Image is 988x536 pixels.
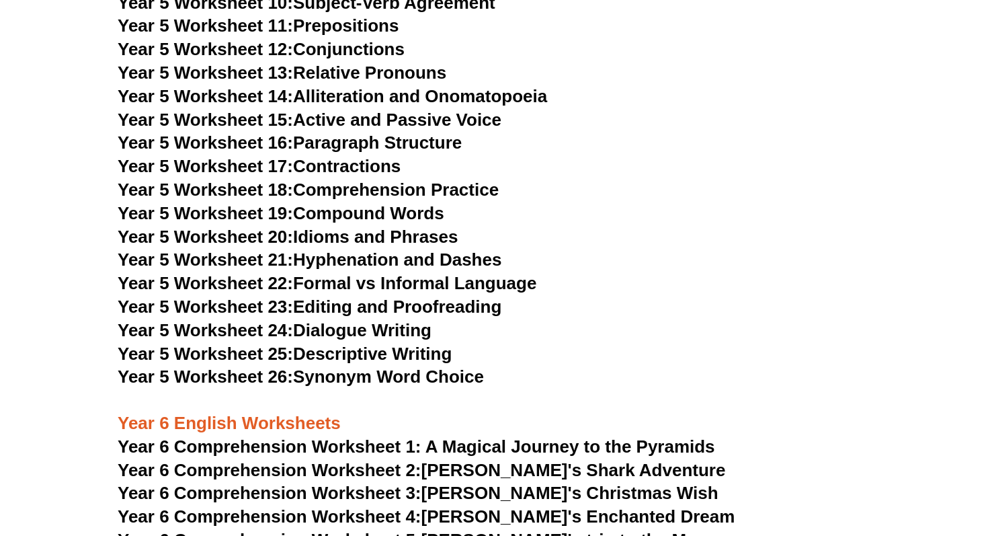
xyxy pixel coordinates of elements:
a: Year 5 Worksheet 17:Contractions [118,156,401,176]
span: Year 5 Worksheet 20: [118,227,293,247]
span: Year 5 Worksheet 18: [118,180,293,200]
a: Year 6 Comprehension Worksheet 4:[PERSON_NAME]'s Enchanted Dream [118,506,735,527]
h3: Year 6 English Worksheets [118,389,870,435]
span: Year 5 Worksheet 19: [118,203,293,223]
span: Year 5 Worksheet 25: [118,344,293,364]
span: Year 5 Worksheet 24: [118,320,293,340]
span: Year 6 Comprehension Worksheet 3: [118,483,421,503]
span: Year 5 Worksheet 21: [118,250,293,270]
a: Year 5 Worksheet 21:Hyphenation and Dashes [118,250,501,270]
a: Year 5 Worksheet 24:Dialogue Writing [118,320,431,340]
span: Year 5 Worksheet 13: [118,63,293,83]
a: Year 5 Worksheet 25:Descriptive Writing [118,344,452,364]
a: Year 5 Worksheet 13:Relative Pronouns [118,63,446,83]
a: Year 5 Worksheet 14:Alliteration and Onomatopoeia [118,86,547,106]
a: Year 5 Worksheet 15:Active and Passive Voice [118,110,501,130]
a: Year 6 Comprehension Worksheet 1: A Magical Journey to the Pyramids [118,436,715,457]
span: Year 5 Worksheet 12: [118,39,293,59]
a: Year 5 Worksheet 23:Editing and Proofreading [118,297,501,317]
span: Year 6 Comprehension Worksheet 2: [118,460,421,480]
span: Year 5 Worksheet 14: [118,86,293,106]
a: Year 5 Worksheet 18:Comprehension Practice [118,180,499,200]
span: Year 5 Worksheet 11: [118,15,293,36]
span: Year 5 Worksheet 23: [118,297,293,317]
a: Year 5 Worksheet 12:Conjunctions [118,39,405,59]
a: Year 5 Worksheet 16:Paragraph Structure [118,132,462,153]
a: Year 5 Worksheet 20:Idioms and Phrases [118,227,458,247]
a: Year 5 Worksheet 19:Compound Words [118,203,444,223]
span: Year 5 Worksheet 17: [118,156,293,176]
a: Year 5 Worksheet 11:Prepositions [118,15,399,36]
a: Year 6 Comprehension Worksheet 2:[PERSON_NAME]'s Shark Adventure [118,460,725,480]
a: Year 5 Worksheet 22:Formal vs Informal Language [118,273,536,293]
iframe: Chat Widget [757,384,988,536]
span: Year 6 Comprehension Worksheet 4: [118,506,421,527]
a: Year 5 Worksheet 26:Synonym Word Choice [118,367,484,387]
span: Year 5 Worksheet 15: [118,110,293,130]
span: Year 5 Worksheet 16: [118,132,293,153]
span: Year 5 Worksheet 26: [118,367,293,387]
a: Year 6 Comprehension Worksheet 3:[PERSON_NAME]'s Christmas Wish [118,483,718,503]
span: Year 5 Worksheet 22: [118,273,293,293]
